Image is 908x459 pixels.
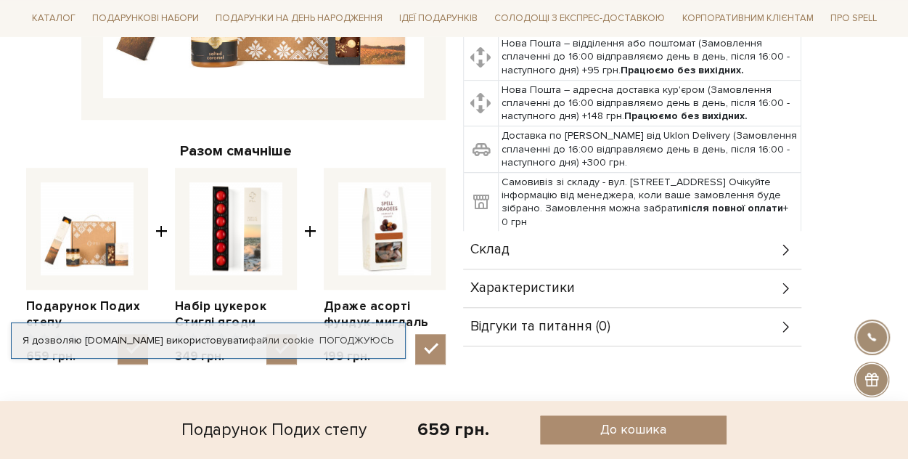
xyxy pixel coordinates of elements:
a: Подарункові набори [86,7,205,30]
a: Ідеї подарунків [393,7,483,30]
a: Про Spell [824,7,882,30]
b: Працюємо без вихідних. [621,64,744,76]
span: Склад [470,243,510,256]
a: Каталог [26,7,81,30]
div: 659 грн. [417,418,489,441]
div: Разом смачніше [26,142,446,161]
span: До кошика [600,421,666,438]
a: Погоджуюсь [319,334,393,347]
td: Самовивіз зі складу - вул. [STREET_ADDRESS] Очікуйте інформацію від менеджера, коли ваше замовлен... [498,173,801,232]
img: Драже асорті фундук-мигдаль [338,182,431,275]
td: Нова Пошта – адресна доставка кур'єром (Замовлення сплаченні до 16:00 відправляємо день в день, п... [498,80,801,126]
span: + [155,168,168,364]
button: До кошика [540,415,727,444]
a: файли cookie [248,334,314,346]
a: Драже асорті фундук-мигдаль [324,298,446,330]
a: Подарунки на День народження [210,7,388,30]
span: Характеристики [470,282,575,295]
a: Солодощі з експрес-доставкою [488,6,671,31]
a: Корпоративним клієнтам [676,7,819,30]
b: після повної оплати [682,202,783,214]
img: Набір цукерок Стиглі ягоди [189,182,282,275]
a: Набір цукерок Стиглі ягоди [175,298,297,330]
img: Подарунок Подих степу [41,182,134,275]
td: Доставка по [PERSON_NAME] від Uklon Delivery (Замовлення сплаченні до 16:00 відправляємо день в д... [498,126,801,173]
div: Я дозволяю [DOMAIN_NAME] використовувати [12,334,405,347]
span: Відгуки та питання (0) [470,320,610,333]
b: Працюємо без вихідних. [624,110,748,122]
a: Подарунок Подих степу [26,298,148,330]
td: Нова Пошта – відділення або поштомат (Замовлення сплаченні до 16:00 відправляємо день в день, піс... [498,34,801,81]
span: + [304,168,316,364]
div: Подарунок Подих степу [181,415,367,444]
